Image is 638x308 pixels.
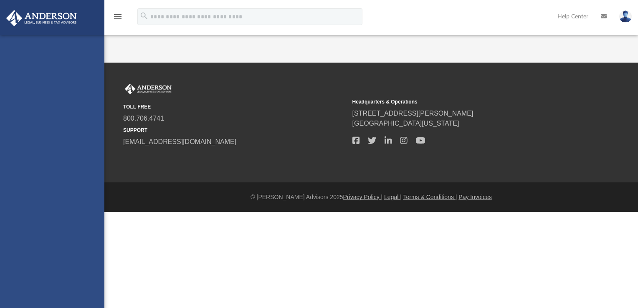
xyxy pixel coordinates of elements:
[458,194,491,200] a: Pay Invoices
[403,194,457,200] a: Terms & Conditions |
[113,12,123,22] i: menu
[123,115,164,122] a: 800.706.4741
[104,193,638,202] div: © [PERSON_NAME] Advisors 2025
[123,83,173,94] img: Anderson Advisors Platinum Portal
[113,16,123,22] a: menu
[384,194,402,200] a: Legal |
[123,126,347,134] small: SUPPORT
[139,11,149,20] i: search
[4,10,79,26] img: Anderson Advisors Platinum Portal
[123,138,236,145] a: [EMAIL_ADDRESS][DOMAIN_NAME]
[343,194,383,200] a: Privacy Policy |
[352,110,473,117] a: [STREET_ADDRESS][PERSON_NAME]
[619,10,632,23] img: User Pic
[123,103,347,111] small: TOLL FREE
[352,120,459,127] a: [GEOGRAPHIC_DATA][US_STATE]
[352,98,576,106] small: Headquarters & Operations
